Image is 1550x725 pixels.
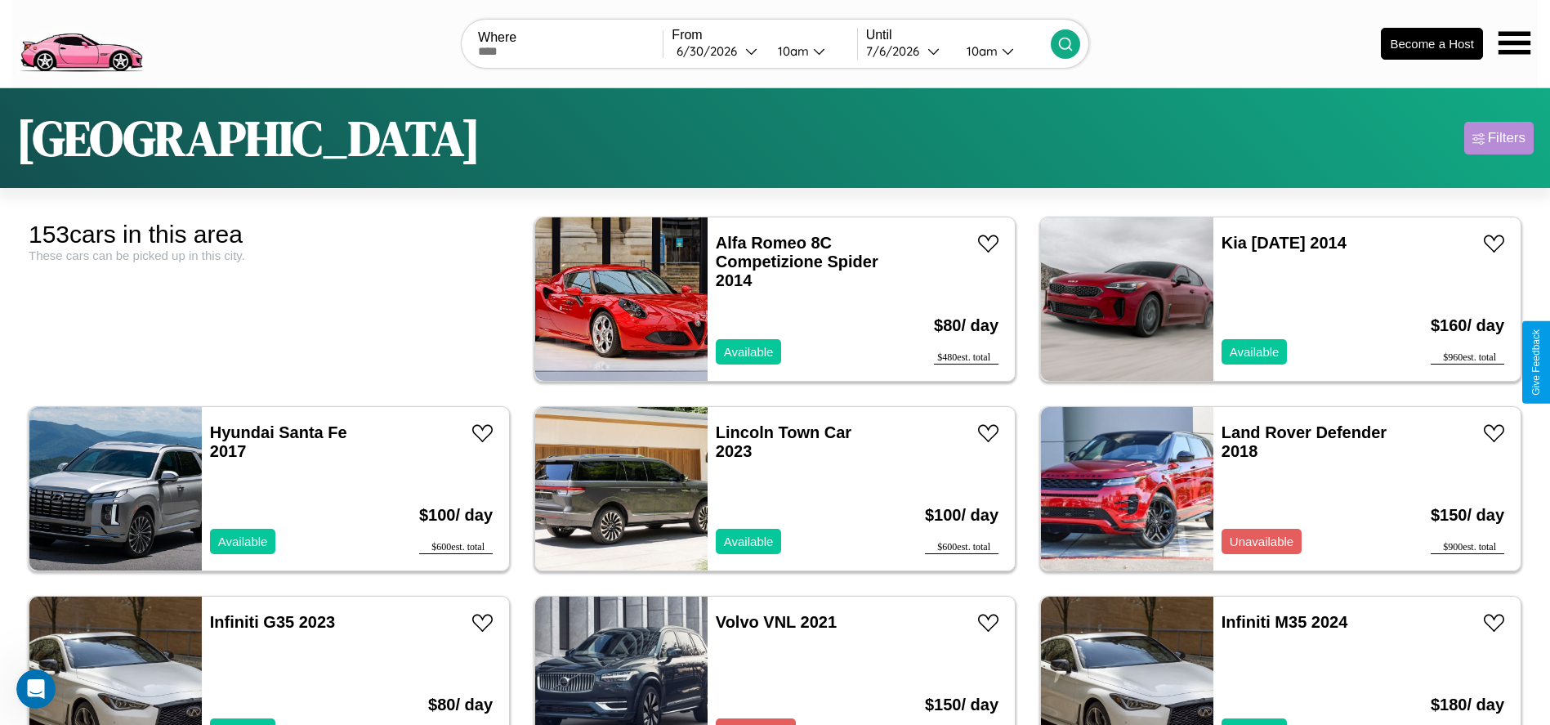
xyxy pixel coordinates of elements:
p: Available [724,341,774,363]
div: 6 / 30 / 2026 [677,43,745,59]
button: Become a Host [1381,28,1483,60]
button: Filters [1464,122,1534,154]
label: Where [478,30,663,45]
a: Alfa Romeo 8C Competizione Spider 2014 [716,234,878,289]
h1: [GEOGRAPHIC_DATA] [16,105,480,172]
a: Land Rover Defender 2018 [1222,423,1387,460]
h3: $ 80 / day [934,300,998,351]
a: Kia [DATE] 2014 [1222,234,1347,252]
a: Lincoln Town Car 2023 [716,423,851,460]
h3: $ 100 / day [419,490,493,541]
button: 6/30/2026 [672,43,764,60]
div: $ 900 est. total [1431,541,1504,554]
label: From [672,28,856,43]
div: Filters [1488,130,1525,146]
div: 10am [770,43,813,59]
label: Until [866,28,1051,43]
a: Infiniti G35 2023 [210,613,335,631]
p: Unavailable [1230,530,1293,553]
div: 7 / 6 / 2026 [866,43,927,59]
p: Available [218,530,268,553]
div: These cars can be picked up in this city. [29,248,510,262]
h3: $ 100 / day [925,490,998,541]
div: $ 480 est. total [934,351,998,365]
button: 10am [954,43,1051,60]
a: Volvo VNL 2021 [716,613,837,631]
a: Infiniti M35 2024 [1222,613,1348,631]
div: $ 600 est. total [419,541,493,554]
div: Give Feedback [1530,329,1542,396]
a: Hyundai Santa Fe 2017 [210,423,347,460]
div: 153 cars in this area [29,221,510,248]
h3: $ 160 / day [1431,300,1504,351]
div: $ 600 est. total [925,541,998,554]
img: logo [12,8,150,76]
p: Available [724,530,774,553]
iframe: Intercom live chat [16,669,56,709]
button: 10am [765,43,857,60]
h3: $ 150 / day [1431,490,1504,541]
p: Available [1230,341,1280,363]
div: 10am [958,43,1002,59]
div: $ 960 est. total [1431,351,1504,365]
